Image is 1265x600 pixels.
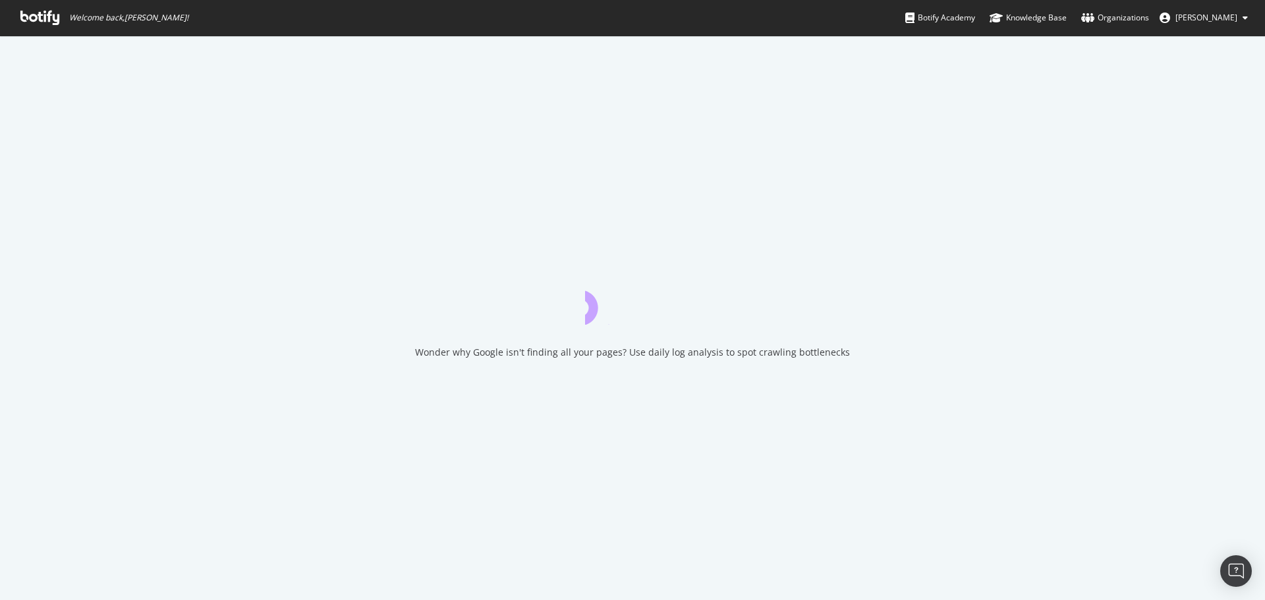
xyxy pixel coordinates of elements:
[905,11,975,24] div: Botify Academy
[69,13,188,23] span: Welcome back, [PERSON_NAME] !
[1220,555,1252,587] div: Open Intercom Messenger
[990,11,1067,24] div: Knowledge Base
[1081,11,1149,24] div: Organizations
[585,277,680,325] div: animation
[415,346,850,359] div: Wonder why Google isn't finding all your pages? Use daily log analysis to spot crawling bottlenecks
[1149,7,1258,28] button: [PERSON_NAME]
[1175,12,1237,23] span: Elizabeth Garcia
